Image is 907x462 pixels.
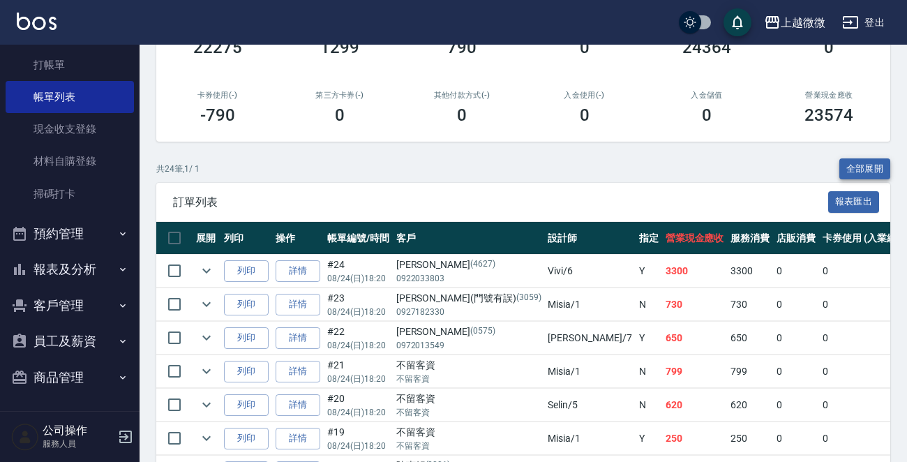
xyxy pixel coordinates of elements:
a: 材料自購登錄 [6,145,134,177]
p: 08/24 (日) 18:20 [327,373,389,385]
a: 帳單列表 [6,81,134,113]
button: 報表及分析 [6,251,134,288]
td: 730 [727,288,773,321]
div: 不留客資 [396,392,541,406]
button: 客戶管理 [6,288,134,324]
button: 員工及薪資 [6,323,134,359]
span: 訂單列表 [173,195,828,209]
td: 620 [727,389,773,422]
td: 0 [773,255,819,288]
th: 營業現金應收 [662,222,728,255]
td: #24 [324,255,393,288]
td: Vivi /6 [544,255,635,288]
img: Person [11,423,39,451]
h3: 0 [702,105,712,125]
div: 不留客資 [396,358,541,373]
h3: 0 [580,38,590,57]
td: N [636,389,662,422]
h3: 1299 [320,38,359,57]
td: 799 [662,355,728,388]
h3: 22275 [193,38,242,57]
td: #23 [324,288,393,321]
td: #22 [324,322,393,355]
p: 不留客資 [396,373,541,385]
div: 不留客資 [396,425,541,440]
button: 報表匯出 [828,191,880,213]
h2: 入金儲值 [662,91,751,100]
h3: 0 [335,105,345,125]
td: Selin /5 [544,389,635,422]
td: 650 [727,322,773,355]
div: [PERSON_NAME] [396,258,541,272]
td: 650 [662,322,728,355]
button: expand row [196,327,217,348]
button: expand row [196,260,217,281]
th: 列印 [220,222,272,255]
td: 0 [773,322,819,355]
button: 列印 [224,428,269,449]
p: 08/24 (日) 18:20 [327,272,389,285]
a: 報表匯出 [828,195,880,208]
p: 不留客資 [396,440,541,452]
p: (0575) [470,325,495,339]
a: 掃碼打卡 [6,178,134,210]
h3: 0 [824,38,834,57]
p: 08/24 (日) 18:20 [327,339,389,352]
h3: 0 [457,105,467,125]
p: 0927182330 [396,306,541,318]
a: 詳情 [276,260,320,282]
p: (3059) [516,291,541,306]
button: 列印 [224,327,269,349]
td: 0 [773,422,819,455]
p: 服務人員 [43,438,114,450]
td: N [636,288,662,321]
p: 08/24 (日) 18:20 [327,440,389,452]
h2: 第三方卡券(-) [295,91,384,100]
h2: 入金使用(-) [540,91,629,100]
td: 620 [662,389,728,422]
div: 上越微微 [781,14,825,31]
button: 列印 [224,260,269,282]
td: #19 [324,422,393,455]
td: Y [636,322,662,355]
td: [PERSON_NAME] /7 [544,322,635,355]
p: 0972013549 [396,339,541,352]
a: 詳情 [276,428,320,449]
a: 詳情 [276,394,320,416]
button: expand row [196,428,217,449]
h5: 公司操作 [43,424,114,438]
a: 詳情 [276,327,320,349]
h3: 23574 [804,105,853,125]
p: 共 24 筆, 1 / 1 [156,163,200,175]
td: 0 [819,389,904,422]
p: 08/24 (日) 18:20 [327,306,389,318]
a: 打帳單 [6,49,134,81]
th: 展開 [193,222,220,255]
th: 帳單編號/時間 [324,222,393,255]
p: (4627) [470,258,495,272]
button: 登出 [837,10,890,36]
button: 全部展開 [839,158,891,180]
th: 卡券使用 (入業績) [819,222,904,255]
td: Misia /1 [544,422,635,455]
a: 詳情 [276,361,320,382]
h3: 24364 [682,38,731,57]
button: expand row [196,394,217,415]
button: expand row [196,294,217,315]
th: 指定 [636,222,662,255]
td: 3300 [727,255,773,288]
button: 列印 [224,361,269,382]
td: Misia /1 [544,355,635,388]
div: [PERSON_NAME] [396,325,541,339]
td: 0 [773,389,819,422]
td: 3300 [662,255,728,288]
td: 0 [819,422,904,455]
td: #20 [324,389,393,422]
td: 0 [819,255,904,288]
h2: 其他付款方式(-) [418,91,507,100]
h2: 營業現金應收 [785,91,874,100]
button: 列印 [224,294,269,315]
td: Y [636,422,662,455]
td: 250 [662,422,728,455]
a: 現金收支登錄 [6,113,134,145]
